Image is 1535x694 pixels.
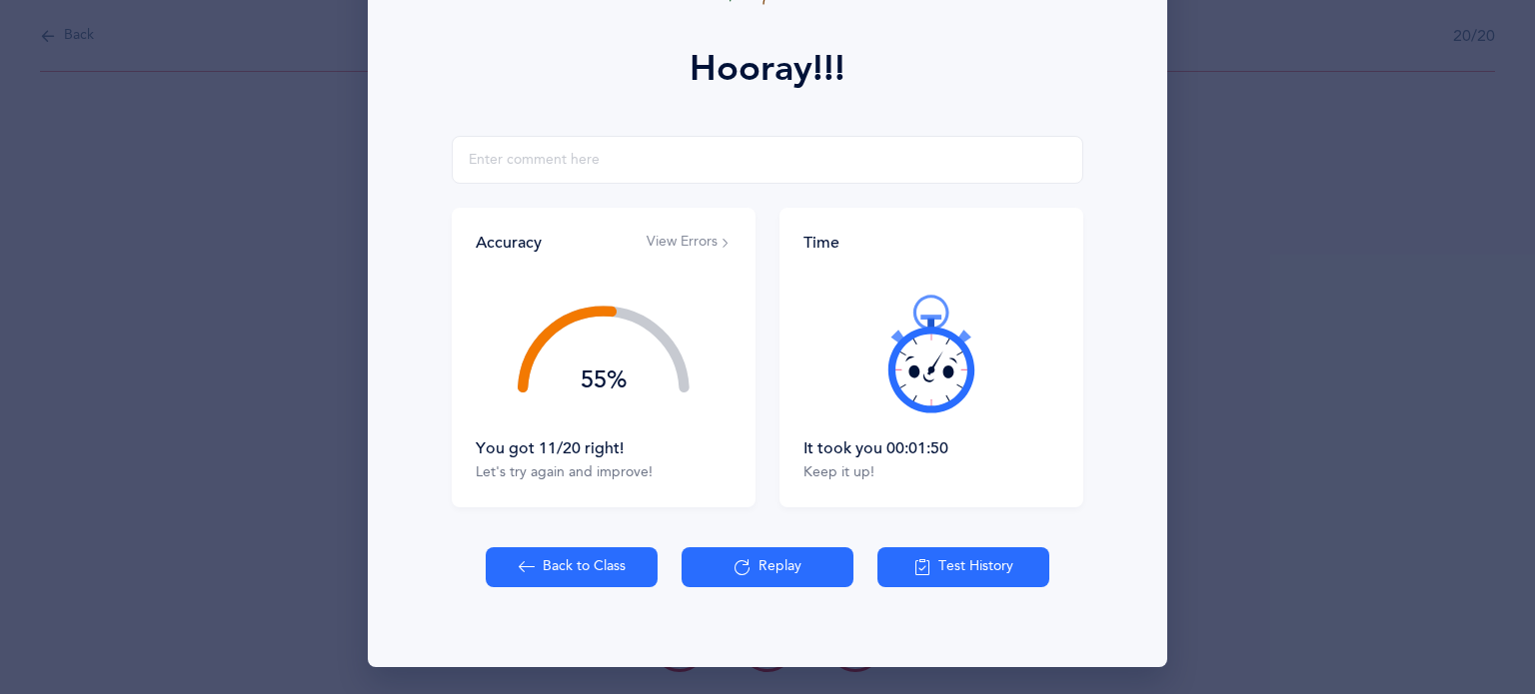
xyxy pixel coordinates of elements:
[476,463,732,483] div: Let's try again and improve!
[452,136,1083,184] input: Enter comment here
[476,232,542,254] div: Accuracy
[803,437,1059,459] div: It took you 00:01:50
[803,463,1059,483] div: Keep it up!
[682,547,853,587] button: Replay
[877,547,1049,587] button: Test History
[518,368,690,392] div: 55%
[803,232,1059,254] div: Time
[647,233,732,253] button: View Errors
[486,547,658,587] button: Back to Class
[690,42,845,96] div: Hooray!!!
[476,437,732,459] div: You got 11/20 right!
